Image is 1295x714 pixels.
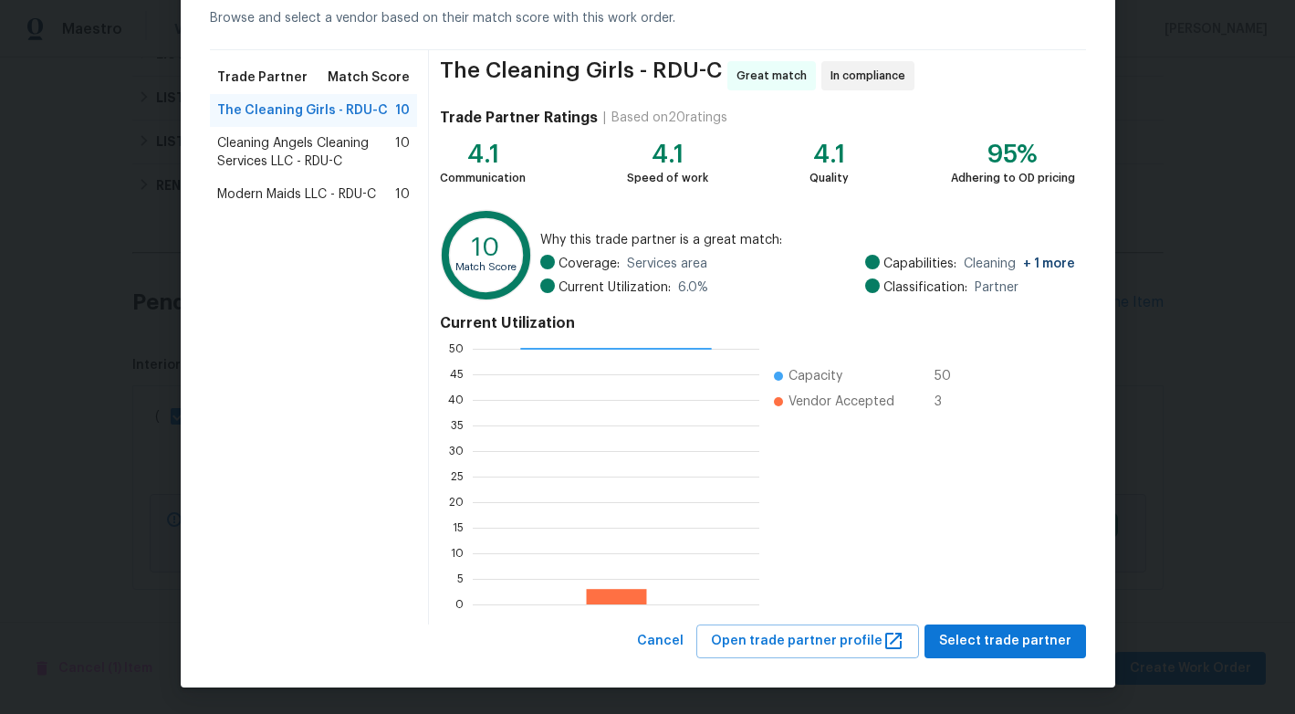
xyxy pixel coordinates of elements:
div: Based on 20 ratings [611,109,727,127]
span: Why this trade partner is a great match: [540,231,1075,249]
span: Capabilities: [883,255,956,273]
div: 4.1 [809,145,849,163]
button: Open trade partner profile [696,625,919,658]
div: 4.1 [440,145,526,163]
h4: Trade Partner Ratings [440,109,598,127]
span: Cleaning Angels Cleaning Services LLC - RDU-C [217,134,396,171]
text: Match Score [456,262,517,272]
div: Adhering to OD pricing [951,169,1075,187]
text: 0 [455,599,464,610]
button: Select trade partner [924,625,1086,658]
div: Quality [809,169,849,187]
span: Open trade partner profile [711,630,904,653]
span: Cleaning [964,255,1075,273]
text: 10 [451,548,464,559]
text: 25 [451,471,464,482]
text: 40 [448,394,464,405]
span: Capacity [788,367,842,385]
span: In compliance [830,67,913,85]
button: Cancel [630,625,691,658]
div: 4.1 [627,145,708,163]
div: Communication [440,169,526,187]
span: Coverage: [559,255,620,273]
text: 50 [449,343,464,354]
text: 20 [449,497,464,508]
span: 10 [395,185,410,204]
span: Partner [975,278,1018,297]
span: 3 [935,393,964,411]
span: Trade Partner [217,68,308,87]
text: 5 [457,573,464,584]
div: | [598,109,611,127]
text: 30 [449,446,464,457]
span: Cancel [637,630,684,653]
span: 10 [395,134,410,171]
text: 35 [451,420,464,431]
div: 95% [951,145,1075,163]
span: 6.0 % [678,278,708,297]
span: 10 [395,101,410,120]
text: 15 [453,522,464,533]
span: Current Utilization: [559,278,671,297]
span: Select trade partner [939,630,1071,653]
span: Classification: [883,278,967,297]
span: + 1 more [1023,257,1075,270]
span: 50 [935,367,964,385]
span: Modern Maids LLC - RDU-C [217,185,376,204]
h4: Current Utilization [440,314,1074,332]
span: The Cleaning Girls - RDU-C [217,101,388,120]
span: Match Score [328,68,410,87]
text: 10 [473,235,501,260]
span: The Cleaning Girls - RDU-C [440,61,722,90]
text: 45 [450,369,464,380]
span: Great match [736,67,814,85]
span: Services area [627,255,707,273]
span: Vendor Accepted [788,393,894,411]
div: Speed of work [627,169,708,187]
